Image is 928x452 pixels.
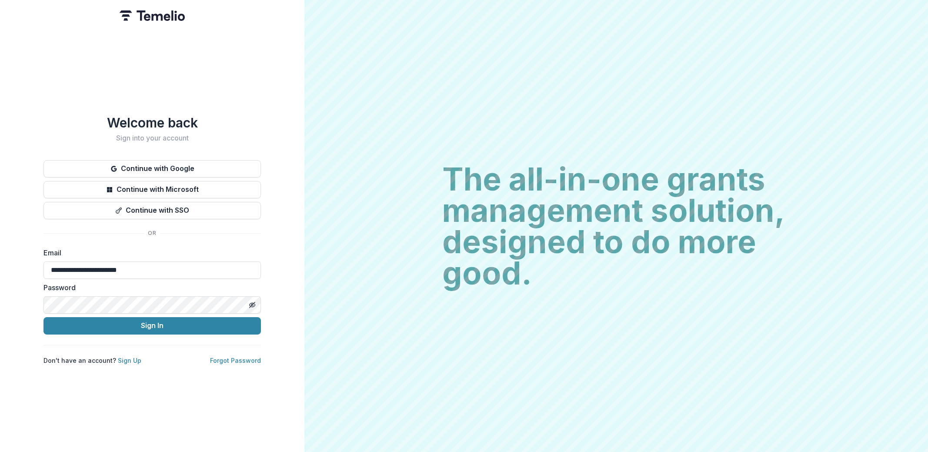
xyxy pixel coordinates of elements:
[43,282,256,293] label: Password
[43,248,256,258] label: Email
[43,160,261,177] button: Continue with Google
[43,134,261,142] h2: Sign into your account
[43,115,261,131] h1: Welcome back
[120,10,185,21] img: Temelio
[43,202,261,219] button: Continue with SSO
[43,356,141,365] p: Don't have an account?
[118,357,141,364] a: Sign Up
[245,298,259,312] button: Toggle password visibility
[43,317,261,335] button: Sign In
[43,181,261,198] button: Continue with Microsoft
[210,357,261,364] a: Forgot Password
